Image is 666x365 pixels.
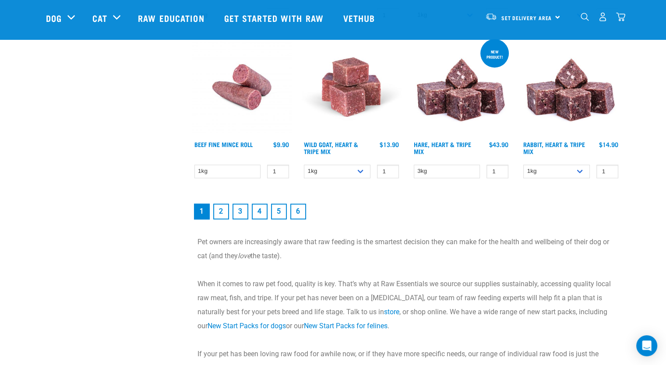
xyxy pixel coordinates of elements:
[581,13,589,21] img: home-icon-1@2x.png
[377,165,399,178] input: 1
[521,37,620,137] img: 1175 Rabbit Heart Tripe Mix 01
[197,277,615,333] p: When it comes to raw pet food, quality is key. That’s why at Raw Essentials we source our supplie...
[636,335,657,356] div: Open Intercom Messenger
[412,37,511,137] img: 1175 Rabbit Heart Tripe Mix 01
[616,12,625,21] img: home-icon@2x.png
[523,143,585,153] a: Rabbit, Heart & Tripe Mix
[384,308,399,316] a: store
[233,204,248,219] a: Goto page 3
[273,141,289,148] div: $9.90
[92,11,107,25] a: Cat
[302,37,401,137] img: Goat Heart Tripe 8451
[414,143,471,153] a: Hare, Heart & Tripe Mix
[252,204,268,219] a: Goto page 4
[46,11,62,25] a: Dog
[290,204,306,219] a: Goto page 6
[501,16,552,19] span: Set Delivery Area
[485,13,497,21] img: van-moving.png
[238,252,250,260] em: love
[215,0,335,35] a: Get started with Raw
[208,322,286,330] a: New Start Packs for dogs
[489,141,508,148] div: $43.90
[486,165,508,178] input: 1
[480,45,509,63] div: new product!
[194,204,210,219] a: Page 1
[599,141,618,148] div: $14.90
[213,204,229,219] a: Goto page 2
[194,143,253,146] a: Beef Fine Mince Roll
[304,143,358,153] a: Wild Goat, Heart & Tripe Mix
[596,165,618,178] input: 1
[271,204,287,219] a: Goto page 5
[197,235,615,263] p: Pet owners are increasingly aware that raw feeding is the smartest decision they can make for the...
[267,165,289,178] input: 1
[192,202,620,221] nav: pagination
[380,141,399,148] div: $13.90
[129,0,215,35] a: Raw Education
[304,322,388,330] a: New Start Packs for felines
[598,12,607,21] img: user.png
[192,37,292,137] img: Venison Veal Salmon Tripe 1651
[335,0,386,35] a: Vethub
